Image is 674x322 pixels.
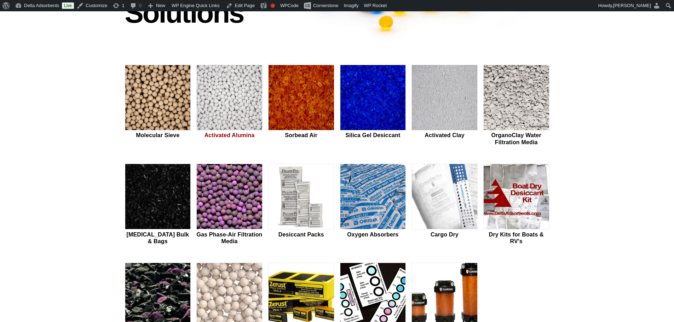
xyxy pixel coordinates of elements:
[411,132,478,139] h2: Activated Clay
[268,231,334,238] h2: Desiccant Packs
[613,3,651,8] span: [PERSON_NAME]
[271,4,275,8] div: Focus keyphrase not set
[196,231,263,245] h2: Gas Phase-Air Filtration Media
[483,132,549,145] h2: OrganoClay Water Filtration Media
[411,231,478,238] h2: Cargo Dry
[340,132,406,139] h2: Silica Gel Desiccant
[483,164,549,246] a: Dry Kits for Boats & RV's
[196,164,263,246] a: Gas Phase-Air Filtration Media
[340,231,406,238] h2: Oxygen Absorbers
[268,164,334,246] a: Desiccant Packs
[62,2,74,9] a: Live
[125,132,191,139] h2: Molecular Sieve
[268,132,334,139] h2: Sorbead Air
[483,65,549,147] a: OrganoClay Water Filtration Media
[125,164,191,246] a: [MEDICAL_DATA] Bulk & Bags
[268,65,334,147] a: Sorbead Air
[196,65,263,147] a: Activated Alumina
[411,65,478,147] a: Activated Clay
[340,65,406,147] a: Silica Gel Desiccant
[411,164,478,246] a: Cargo Dry
[340,164,406,246] a: Oxygen Absorbers
[125,231,191,245] h2: [MEDICAL_DATA] Bulk & Bags
[483,231,549,245] h2: Dry Kits for Boats & RV's
[125,65,191,147] a: Molecular Sieve
[196,132,263,139] h2: Activated Alumina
